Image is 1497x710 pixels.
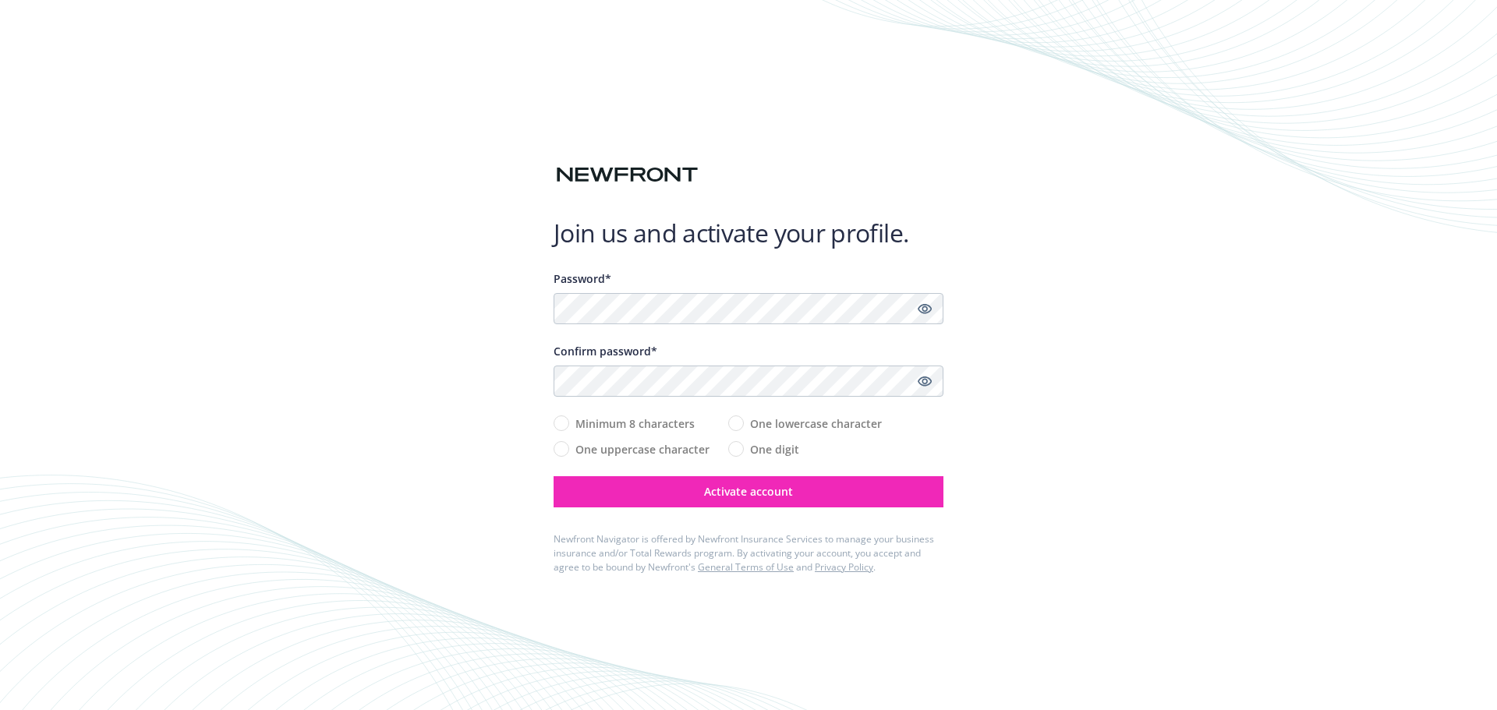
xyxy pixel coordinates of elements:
[554,161,701,189] img: Newfront logo
[575,441,710,457] span: One uppercase character
[554,476,943,507] button: Activate account
[554,271,611,286] span: Password*
[815,560,873,574] a: Privacy Policy
[554,344,657,359] span: Confirm password*
[554,366,943,397] input: Confirm your unique password...
[915,372,934,390] a: Show password
[750,415,882,432] span: One lowercase character
[704,484,793,499] span: Activate account
[575,415,695,432] span: Minimum 8 characters
[750,441,799,457] span: One digit
[554,217,943,249] h1: Join us and activate your profile.
[554,532,943,574] div: Newfront Navigator is offered by Newfront Insurance Services to manage your business insurance an...
[915,299,934,318] a: Show password
[698,560,794,574] a: General Terms of Use
[554,293,943,324] input: Enter a unique password...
